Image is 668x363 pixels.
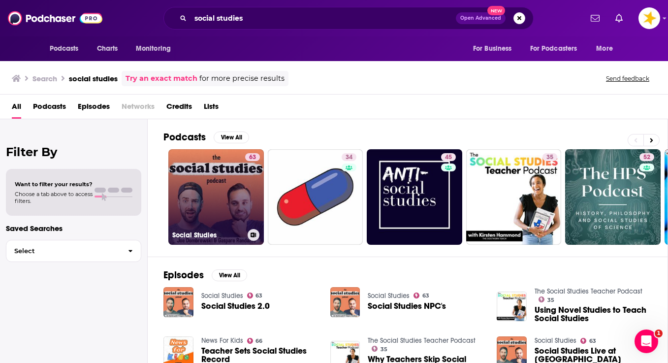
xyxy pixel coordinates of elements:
[255,294,262,298] span: 63
[539,297,554,302] a: 35
[163,287,193,317] img: Social Studies 2.0
[487,6,505,15] span: New
[547,298,554,302] span: 35
[201,292,243,300] a: Social Studies
[422,294,429,298] span: 63
[466,39,524,58] button: open menu
[603,74,652,83] button: Send feedback
[368,302,446,310] a: Social Studies NPC's
[596,42,613,56] span: More
[6,248,120,254] span: Select
[126,73,197,84] a: Try an exact match
[441,153,456,161] a: 45
[32,74,57,83] h3: Search
[368,336,476,345] a: The Social Studies Teacher Podcast
[368,292,410,300] a: Social Studies
[524,39,592,58] button: open menu
[163,7,534,30] div: Search podcasts, credits, & more...
[168,149,264,245] a: 63Social Studies
[638,7,660,29] span: Logged in as Spreaker_Prime
[655,330,663,337] span: 1
[12,99,21,119] a: All
[201,302,270,310] a: Social Studies 2.0
[580,338,596,344] a: 63
[381,347,387,352] span: 35
[163,131,206,143] h2: Podcasts
[214,132,249,143] button: View All
[247,338,263,344] a: 66
[97,42,118,56] span: Charts
[414,293,429,298] a: 63
[589,339,596,343] span: 63
[589,39,625,58] button: open menu
[129,39,184,58] button: open menu
[638,7,660,29] img: User Profile
[342,153,356,161] a: 34
[643,153,650,163] span: 52
[163,269,247,281] a: EpisodesView All
[466,149,562,245] a: 35
[542,153,557,161] a: 35
[191,10,456,26] input: Search podcasts, credits, & more...
[372,346,387,352] a: 35
[212,269,247,281] button: View All
[6,224,141,233] p: Saved Searches
[6,145,141,159] h2: Filter By
[638,7,660,29] button: Show profile menu
[330,287,360,317] img: Social Studies NPC's
[249,153,256,163] span: 63
[50,42,79,56] span: Podcasts
[43,39,92,58] button: open menu
[201,336,243,345] a: News For Kids
[172,231,244,239] h3: Social Studies
[78,99,110,119] a: Episodes
[565,149,661,245] a: 52
[530,42,577,56] span: For Podcasters
[247,293,263,298] a: 63
[69,74,118,83] h3: social studies
[33,99,66,119] a: Podcasts
[535,336,576,345] a: Social Studies
[546,153,553,163] span: 35
[268,149,363,245] a: 34
[587,10,604,27] a: Show notifications dropdown
[166,99,192,119] a: Credits
[6,240,141,262] button: Select
[15,181,93,188] span: Want to filter your results?
[199,73,285,84] span: for more precise results
[367,149,462,245] a: 45
[445,153,452,163] span: 45
[346,153,352,163] span: 34
[460,16,501,21] span: Open Advanced
[136,42,171,56] span: Monitoring
[611,10,627,27] a: Show notifications dropdown
[122,99,155,119] span: Networks
[497,292,527,322] img: Using Novel Studies to Teach Social Studies
[635,330,658,353] iframe: Intercom live chat
[535,287,642,296] a: The Social Studies Teacher Podcast
[255,339,262,343] span: 66
[15,191,93,204] span: Choose a tab above to access filters.
[456,12,506,24] button: Open AdvancedNew
[91,39,124,58] a: Charts
[535,306,652,323] a: Using Novel Studies to Teach Social Studies
[639,153,654,161] a: 52
[163,131,249,143] a: PodcastsView All
[245,153,260,161] a: 63
[163,269,204,281] h2: Episodes
[473,42,512,56] span: For Business
[8,9,102,28] img: Podchaser - Follow, Share and Rate Podcasts
[204,99,219,119] a: Lists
